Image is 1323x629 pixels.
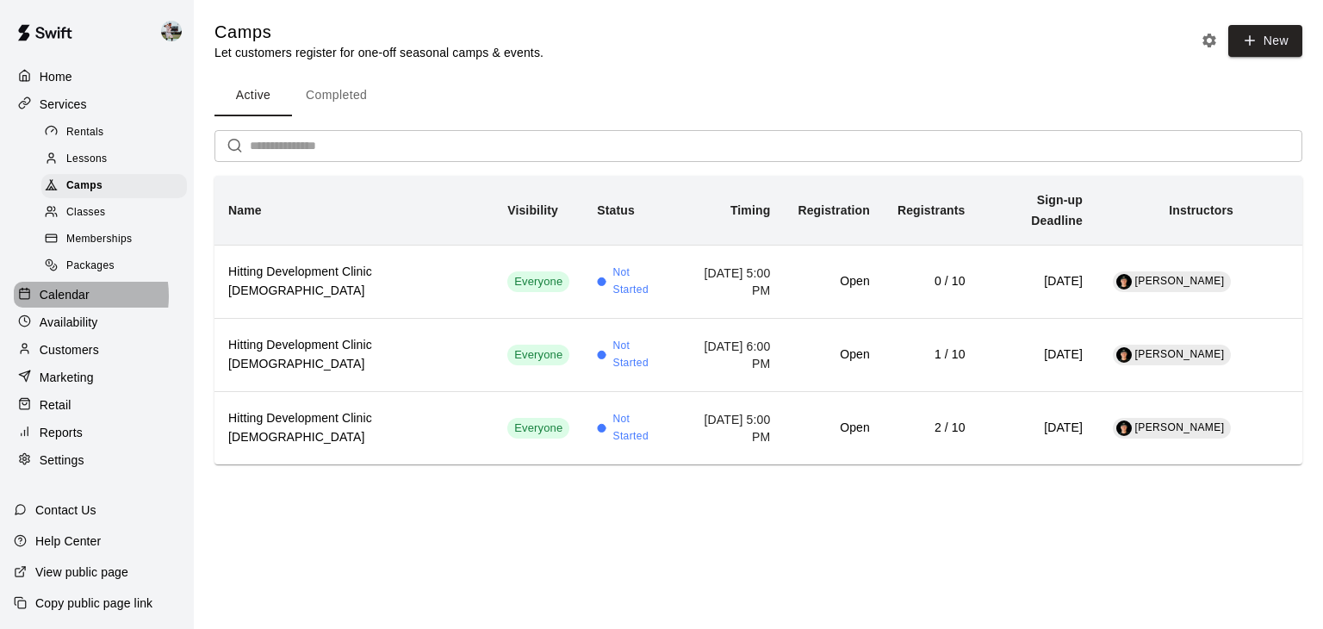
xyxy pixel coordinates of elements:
b: Visibility [507,203,558,217]
div: This service is visible to all of your customers [507,271,569,292]
img: Matt Hill [161,21,182,41]
div: Rentals [41,121,187,145]
span: Classes [66,204,105,221]
p: Contact Us [35,501,96,519]
a: Packages [41,253,194,280]
div: This service is visible to all of your customers [507,345,569,365]
h6: Hitting Development Clinic [DEMOGRAPHIC_DATA] [228,263,480,301]
a: Camps [41,173,194,200]
p: Customers [40,341,99,358]
button: New [1228,25,1302,57]
b: Name [228,203,262,217]
td: [DATE] 6:00 PM [679,318,784,391]
h6: Open [798,346,869,364]
h6: 0 / 10 [898,272,966,291]
img: Hank Dodson [1116,274,1132,290]
span: [PERSON_NAME] [1135,348,1225,360]
div: Packages [41,254,187,278]
b: Sign-up Deadline [1031,193,1083,227]
a: Retail [14,392,180,418]
b: Registration [798,203,869,217]
button: Active [214,75,292,116]
h6: 1 / 10 [898,346,966,364]
div: This service is visible to all of your customers [507,418,569,439]
td: [DATE] 5:00 PM [679,391,784,464]
span: Everyone [507,420,569,437]
p: Reports [40,424,83,441]
span: [PERSON_NAME] [1135,275,1225,287]
div: Lessons [41,147,187,171]
span: Lessons [66,151,108,168]
p: Copy public page link [35,595,152,612]
p: Home [40,68,72,85]
button: Camp settings [1196,28,1222,53]
img: Hank Dodson [1116,347,1132,363]
p: Retail [40,396,71,414]
h6: [DATE] [993,272,1083,291]
p: Marketing [40,369,94,386]
b: Status [597,203,635,217]
a: Marketing [14,364,180,390]
div: Matt Hill [158,14,194,48]
span: Camps [66,177,102,195]
h5: Camps [214,21,543,44]
span: Not Started [612,265,665,299]
p: Let customers register for one-off seasonal camps & events. [214,44,543,61]
td: [DATE] 5:00 PM [679,245,784,318]
p: Calendar [40,286,90,303]
button: Completed [292,75,381,116]
h6: [DATE] [993,419,1083,438]
table: simple table [214,176,1302,464]
a: Lessons [41,146,194,172]
h6: Hitting Development Clinic [DEMOGRAPHIC_DATA] [228,336,480,374]
p: Availability [40,314,98,331]
span: Rentals [66,124,104,141]
p: Settings [40,452,84,469]
a: Settings [14,447,180,473]
span: Everyone [507,274,569,290]
a: Rentals [41,119,194,146]
p: Help Center [35,532,101,550]
a: Memberships [41,227,194,253]
a: Reports [14,420,180,445]
div: Classes [41,201,187,225]
a: Calendar [14,282,180,308]
b: Timing [730,203,771,217]
a: Classes [41,200,194,227]
a: Home [14,64,180,90]
span: Everyone [507,347,569,364]
div: Camps [41,174,187,198]
b: Registrants [898,203,966,217]
a: Availability [14,309,180,335]
span: Packages [66,258,115,275]
a: Customers [14,337,180,363]
p: Services [40,96,87,113]
b: Instructors [1169,203,1233,217]
h6: Open [798,419,869,438]
img: Hank Dodson [1116,420,1132,436]
h6: 2 / 10 [898,419,966,438]
span: Not Started [612,411,665,445]
a: Services [14,91,180,117]
div: Memberships [41,227,187,252]
a: New [1222,33,1302,47]
span: Memberships [66,231,132,248]
h6: Hitting Development Clinic [DEMOGRAPHIC_DATA] [228,409,480,447]
span: Not Started [612,338,665,372]
span: [PERSON_NAME] [1135,421,1225,433]
h6: [DATE] [993,346,1083,364]
p: View public page [35,564,128,581]
h6: Open [798,272,869,291]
